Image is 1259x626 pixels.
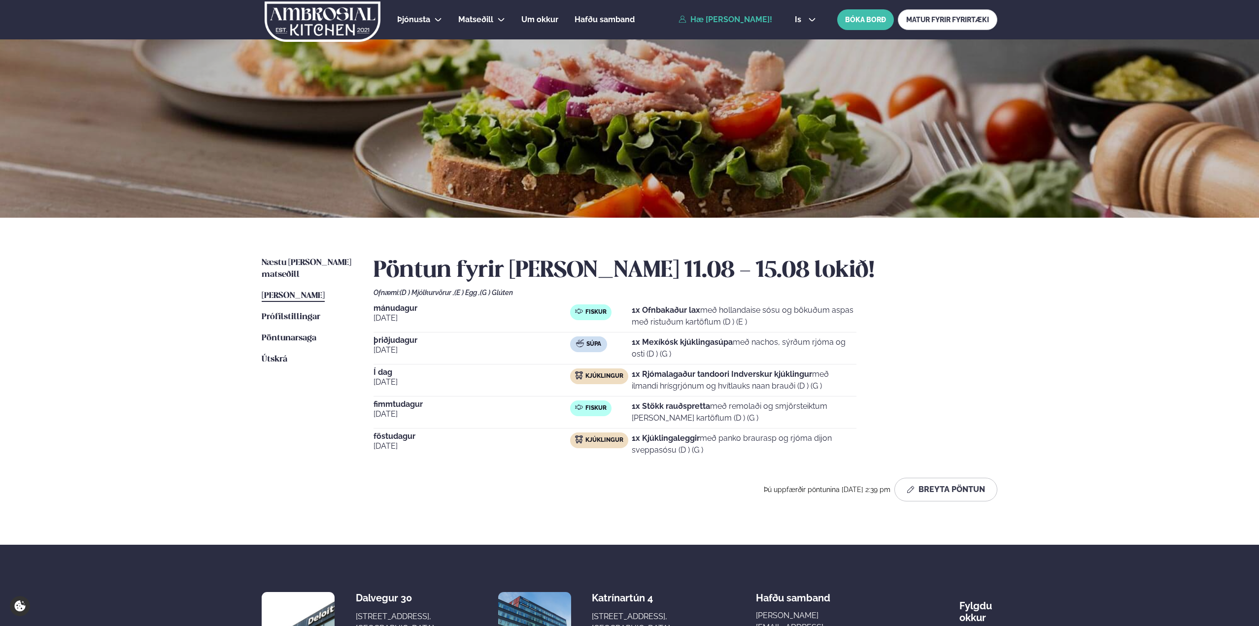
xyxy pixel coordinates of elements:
span: [PERSON_NAME] [262,292,325,300]
div: Fylgdu okkur [959,592,997,624]
span: [DATE] [374,376,570,388]
span: Útskrá [262,355,287,363]
strong: 1x Mexíkósk kjúklingasúpa [632,337,733,347]
span: föstudagur [374,432,570,440]
a: Um okkur [521,14,558,26]
span: Matseðill [458,15,493,24]
span: þriðjudagur [374,336,570,344]
a: Hæ [PERSON_NAME]! [679,15,772,24]
span: Fiskur [585,404,607,412]
button: Breyta Pöntun [894,478,997,501]
img: chicken.svg [575,371,583,379]
span: Um okkur [521,15,558,24]
span: [DATE] [374,408,570,420]
p: með hollandaise sósu og bökuðum aspas með ristuðum kartöflum (D ) (E ) [632,304,856,328]
span: fimmtudagur [374,400,570,408]
a: Hafðu samband [575,14,635,26]
span: Þjónusta [397,15,430,24]
div: Ofnæmi: [374,289,997,297]
span: Prófílstillingar [262,313,320,321]
img: soup.svg [576,339,584,347]
a: Útskrá [262,354,287,365]
strong: 1x Rjómalagaður tandoori Indverskur kjúklingur [632,369,812,379]
a: [PERSON_NAME] [262,290,325,302]
span: Kjúklingur [585,372,623,380]
a: Cookie settings [10,596,30,616]
span: Súpa [586,340,601,348]
div: Dalvegur 30 [356,592,434,604]
a: Matseðill [458,14,493,26]
button: is [787,16,824,24]
strong: 1x Kjúklingaleggir [632,433,700,443]
p: með remolaði og smjörsteiktum [PERSON_NAME] kartöflum (D ) (G ) [632,400,856,424]
span: Hafðu samband [756,584,830,604]
span: Næstu [PERSON_NAME] matseðill [262,259,351,279]
span: (D ) Mjólkurvörur , [400,289,454,297]
p: með ilmandi hrísgrjónum og hvítlauks naan brauði (D ) (G ) [632,368,856,392]
span: is [795,16,804,24]
a: Næstu [PERSON_NAME] matseðill [262,257,354,281]
span: mánudagur [374,304,570,312]
strong: 1x Ofnbakaður lax [632,305,700,315]
p: með panko braurasp og rjóma dijon sveppasósu (D ) (G ) [632,432,856,456]
div: Katrínartún 4 [592,592,670,604]
img: fish.svg [575,307,583,315]
span: Hafðu samband [575,15,635,24]
span: Þú uppfærðir pöntunina [DATE] 2:39 pm [764,486,890,494]
img: fish.svg [575,403,583,411]
span: [DATE] [374,312,570,324]
span: [DATE] [374,344,570,356]
button: BÓKA BORÐ [837,9,894,30]
span: (E ) Egg , [454,289,480,297]
span: Fiskur [585,308,607,316]
a: Pöntunarsaga [262,332,316,344]
span: Í dag [374,368,570,376]
img: chicken.svg [575,435,583,443]
span: Kjúklingur [585,436,623,444]
a: Prófílstillingar [262,311,320,323]
a: Þjónusta [397,14,430,26]
p: með nachos, sýrðum rjóma og osti (D ) (G ) [632,336,856,360]
a: MATUR FYRIR FYRIRTÆKI [898,9,997,30]
span: [DATE] [374,440,570,452]
span: Pöntunarsaga [262,334,316,342]
h2: Pöntun fyrir [PERSON_NAME] 11.08 - 15.08 lokið! [374,257,997,285]
img: logo [264,1,381,42]
strong: 1x Stökk rauðspretta [632,401,710,411]
span: (G ) Glúten [480,289,513,297]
